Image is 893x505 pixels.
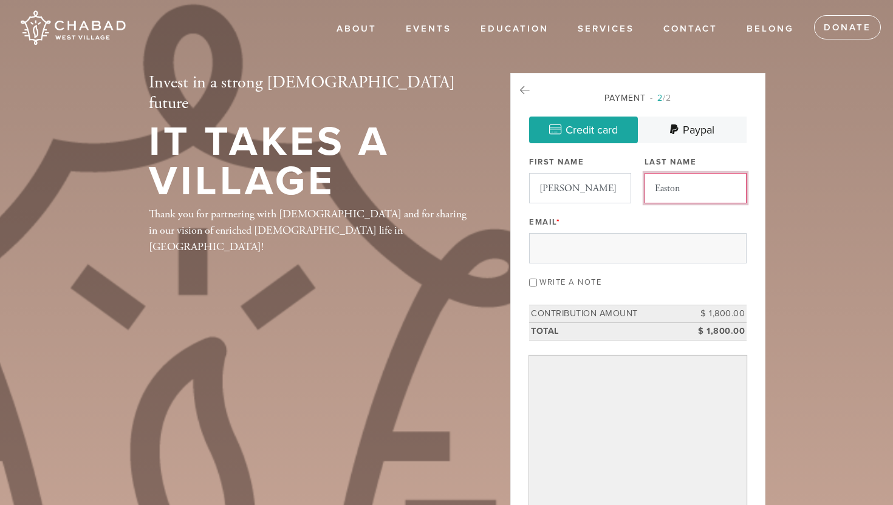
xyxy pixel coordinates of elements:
[539,277,601,287] label: Write a note
[529,217,560,228] label: Email
[18,6,127,50] img: Chabad%20West%20Village.png
[654,18,727,41] a: Contact
[529,92,747,104] div: Payment
[529,322,692,340] td: Total
[650,93,671,103] span: /2
[737,18,803,41] a: Belong
[814,15,881,39] a: Donate
[149,73,471,114] h2: Invest in a strong [DEMOGRAPHIC_DATA] future
[638,117,747,143] a: Paypal
[529,305,692,323] td: Contribution Amount
[556,217,561,227] span: This field is required.
[657,93,663,103] span: 2
[149,206,471,255] div: Thank you for partnering with [DEMOGRAPHIC_DATA] and for sharing in our vision of enriched [DEMOG...
[529,157,584,168] label: First Name
[327,18,386,41] a: About
[529,117,638,143] a: Credit card
[397,18,460,41] a: Events
[645,157,697,168] label: Last Name
[149,123,471,201] h1: It Takes a Village
[692,305,747,323] td: $ 1,800.00
[692,322,747,340] td: $ 1,800.00
[569,18,643,41] a: Services
[471,18,558,41] a: EDUCATION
